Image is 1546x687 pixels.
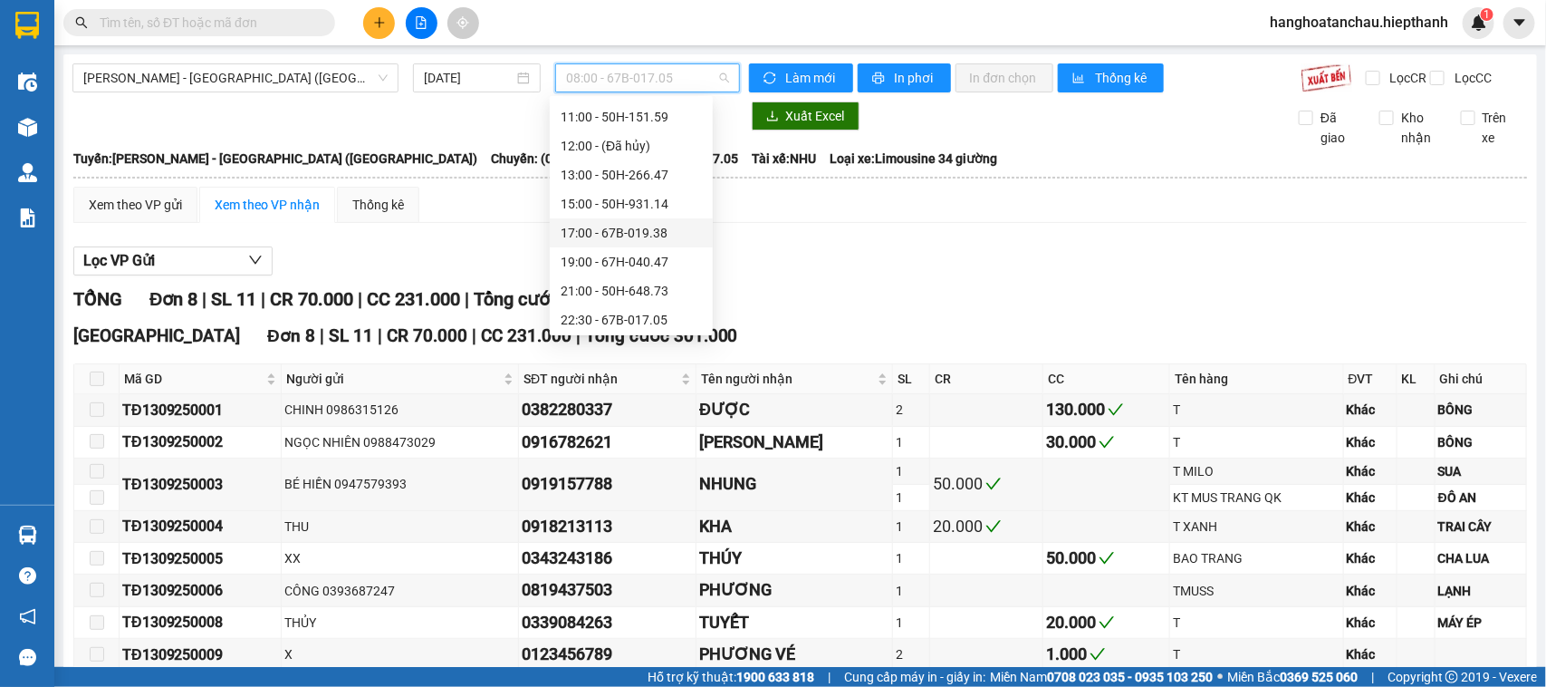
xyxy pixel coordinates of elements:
[1170,364,1343,394] th: Tên hàng
[1503,7,1535,39] button: caret-down
[120,459,282,511] td: TĐ1309250003
[1173,400,1340,420] div: T
[844,667,985,687] span: Cung cấp máy in - giấy in:
[387,325,467,346] span: CR 70.000
[1058,63,1164,92] button: bar-chartThống kê
[1344,364,1397,394] th: ĐVT
[73,247,273,276] button: Lọc VP Gửi
[1043,364,1170,394] th: CC
[120,543,282,575] td: TĐ1309250005
[699,610,889,635] div: TUYẾT
[1280,670,1358,684] strong: 0369 525 060
[284,432,515,452] div: NGỌC NHIÊN 0988473029
[1475,108,1528,148] span: Trên xe
[367,288,460,310] span: CC 231.000
[286,369,500,389] span: Người gửi
[522,397,693,422] div: 0382280337
[120,607,282,639] td: TĐ1309250008
[519,575,696,606] td: 0819437503
[100,13,313,33] input: Tìm tên, số ĐT hoặc mã đơn
[896,548,927,568] div: 1
[896,432,927,452] div: 1
[985,476,1002,492] span: check
[1173,581,1340,601] div: TMUSS
[358,288,362,310] span: |
[1095,68,1149,88] span: Thống kê
[1394,108,1446,148] span: Kho nhận
[522,471,693,497] div: 0919157788
[122,399,278,421] div: TĐ1309250001
[561,252,702,272] div: 19:00 - 67H-040.47
[696,394,893,426] td: ĐƯỢC
[481,325,571,346] span: CC 231.000
[1347,581,1394,601] div: Khác
[1481,8,1493,21] sup: 1
[895,68,936,88] span: In phơi
[858,63,951,92] button: printerIn phơi
[872,72,888,86] span: printer
[120,427,282,459] td: TĐ1309250002
[1438,461,1523,481] div: SUA
[120,575,282,606] td: TĐ1309250006
[1347,644,1394,664] div: Khác
[896,461,927,481] div: 1
[211,288,256,310] span: SL 11
[648,667,814,687] span: Hỗ trợ kỹ thuật:
[120,394,282,426] td: TĐ1309250001
[18,208,37,227] img: solution-icon
[696,607,893,639] td: TUYẾT
[284,581,515,601] div: CÔNG 0393687247
[320,325,324,346] span: |
[363,7,395,39] button: plus
[1099,434,1115,450] span: check
[893,364,930,394] th: SL
[120,511,282,543] td: TĐ1309250004
[18,73,37,92] img: warehouse-icon
[699,471,889,497] div: NHUNG
[83,249,155,272] span: Lọc VP Gửi
[519,639,696,671] td: 0123456789
[415,16,427,29] span: file-add
[1347,548,1394,568] div: Khác
[1173,461,1340,481] div: T MILO
[519,511,696,543] td: 0918213113
[1347,613,1394,633] div: Khác
[1447,68,1494,88] span: Lọc CC
[522,546,693,571] div: 0343243186
[696,511,893,543] td: KHA
[896,613,927,633] div: 1
[122,473,278,496] div: TĐ1309250003
[561,194,702,214] div: 15:00 - 50H-931.14
[19,649,36,666] span: message
[749,63,853,92] button: syncLàm mới
[202,288,206,310] span: |
[699,514,889,539] div: KHA
[699,642,889,667] div: PHƯƠNG VÉ
[1072,72,1088,86] span: bar-chart
[18,118,37,137] img: warehouse-icon
[696,575,893,606] td: PHƯƠNG
[1397,364,1436,394] th: KL
[522,577,693,603] div: 0819437503
[519,459,696,511] td: 0919157788
[122,611,278,634] div: TĐ1309250008
[1512,15,1528,31] span: caret-down
[1313,108,1366,148] span: Đã giao
[89,195,182,215] div: Xem theo VP gửi
[699,546,889,571] div: THÚY
[1347,432,1394,452] div: Khác
[1108,402,1124,418] span: check
[215,195,320,215] div: Xem theo VP nhận
[696,543,893,575] td: THÚY
[896,581,927,601] div: 1
[1438,400,1523,420] div: BÔNG
[786,68,839,88] span: Làm mới
[933,471,1040,497] div: 50.000
[896,644,927,664] div: 2
[985,518,1002,535] span: check
[1046,610,1167,635] div: 20.000
[585,325,738,346] span: Tổng cước 301.000
[1173,644,1340,664] div: T
[19,567,36,585] span: question-circle
[1438,613,1523,633] div: MÁY ÉP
